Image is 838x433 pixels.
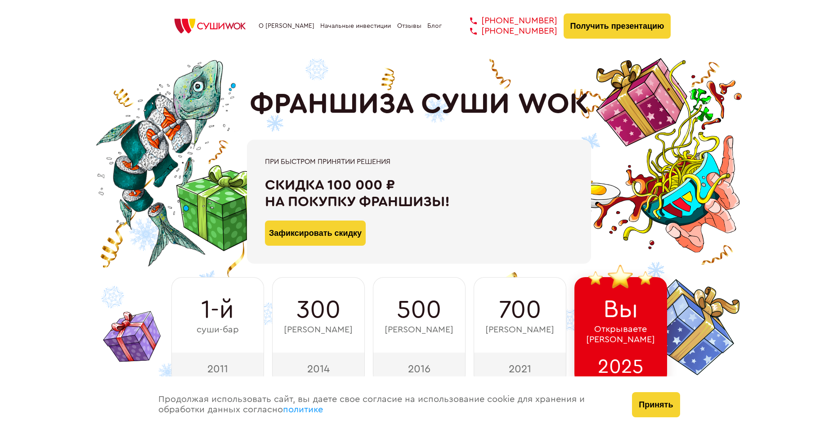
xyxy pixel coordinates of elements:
[586,324,655,345] span: Открываете [PERSON_NAME]
[284,325,353,335] span: [PERSON_NAME]
[171,353,264,385] div: 2011
[397,296,441,324] span: 500
[272,353,365,385] div: 2014
[250,88,589,121] h1: ФРАНШИЗА СУШИ WOK
[167,16,253,36] img: СУШИWOK
[265,177,573,210] div: Скидка 100 000 ₽ на покупку франшизы!
[201,296,234,324] span: 1-й
[197,325,239,335] span: суши-бар
[632,392,680,417] button: Принять
[574,353,667,385] div: 2025
[265,221,366,246] button: Зафиксировать скидку
[149,376,623,433] div: Продолжая использовать сайт, вы даете свое согласие на использование cookie для хранения и обрабо...
[603,295,638,324] span: Вы
[457,16,557,26] a: [PHONE_NUMBER]
[457,26,557,36] a: [PHONE_NUMBER]
[283,405,323,414] a: политике
[320,22,391,30] a: Начальные инвестиции
[427,22,442,30] a: Блог
[499,296,541,324] span: 700
[259,22,314,30] a: О [PERSON_NAME]
[397,22,421,30] a: Отзывы
[385,325,453,335] span: [PERSON_NAME]
[265,158,573,166] div: При быстром принятии решения
[564,13,671,39] button: Получить презентацию
[485,325,554,335] span: [PERSON_NAME]
[474,353,566,385] div: 2021
[296,296,341,324] span: 300
[373,353,466,385] div: 2016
